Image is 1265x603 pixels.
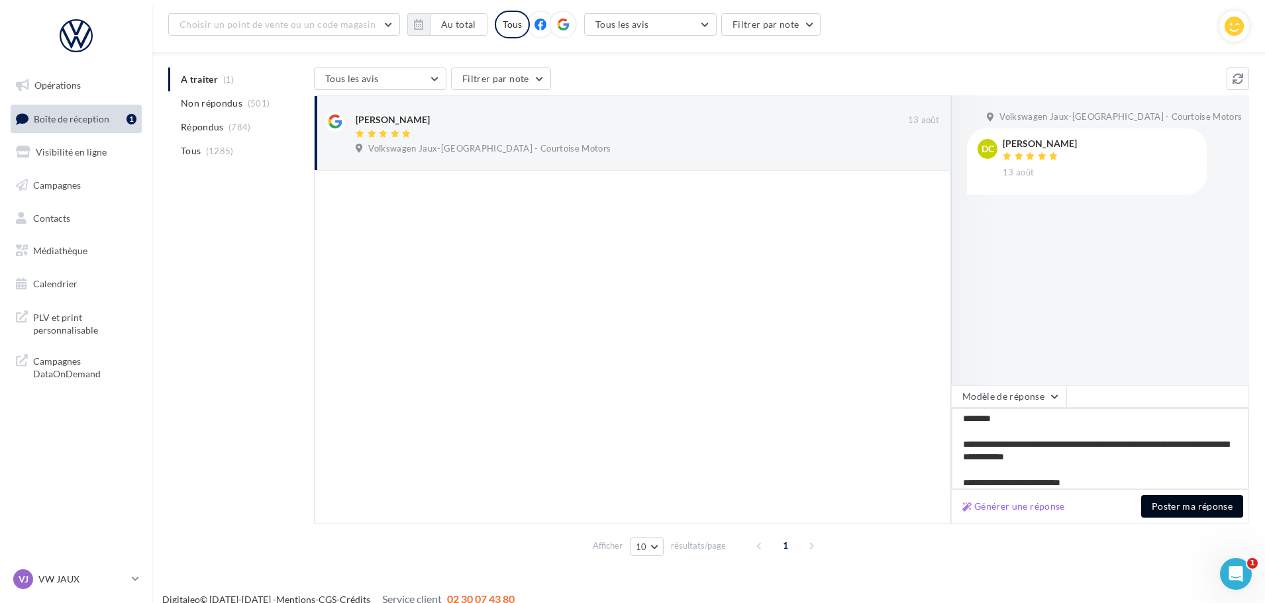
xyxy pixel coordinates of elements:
span: Calendrier [33,278,77,289]
span: Afficher [593,539,623,552]
button: Modèle de réponse [951,385,1066,408]
span: DC [982,142,994,156]
a: VJ VW JAUX [11,567,142,592]
button: Choisir un point de vente ou un code magasin [168,13,400,36]
a: Boîte de réception1 [8,105,144,133]
span: PLV et print personnalisable [33,308,136,337]
button: Poster ma réponse [1141,495,1243,518]
button: Filtrer par note [721,13,821,36]
span: Répondus [181,120,224,134]
span: Opérations [34,79,81,91]
div: Tous [495,11,530,38]
span: Non répondus [181,97,242,110]
button: Générer une réponse [957,498,1070,514]
a: Calendrier [8,270,144,298]
span: VJ [19,573,28,586]
button: Au total [430,13,487,36]
span: Visibilité en ligne [36,146,107,158]
span: Tous les avis [595,19,649,30]
span: Campagnes [33,179,81,191]
a: Opérations [8,71,144,99]
span: 13 août [1003,167,1034,179]
span: Volkswagen Jaux-[GEOGRAPHIC_DATA] - Courtoise Motors [368,143,611,155]
a: Contacts [8,205,144,232]
span: 1 [775,535,796,556]
span: (784) [228,122,251,132]
a: Campagnes DataOnDemand [8,347,144,386]
a: PLV et print personnalisable [8,303,144,342]
button: Tous les avis [584,13,717,36]
span: Campagnes DataOnDemand [33,352,136,381]
span: Contacts [33,212,70,223]
span: 10 [636,541,647,552]
span: Médiathèque [33,245,87,256]
div: [PERSON_NAME] [1003,139,1077,148]
button: Au total [407,13,487,36]
a: Médiathèque [8,237,144,265]
span: Boîte de réception [34,113,109,124]
span: 1 [1247,558,1258,569]
span: (501) [248,98,270,109]
a: Visibilité en ligne [8,138,144,166]
a: Campagnes [8,171,144,199]
iframe: Intercom live chat [1220,558,1252,590]
span: 13 août [908,115,939,126]
span: Tous les avis [325,73,379,84]
span: (1285) [206,146,234,156]
span: Choisir un point de vente ou un code magasin [179,19,376,30]
span: Volkswagen Jaux-[GEOGRAPHIC_DATA] - Courtoise Motors [999,111,1242,123]
button: Filtrer par note [451,68,551,90]
button: 10 [630,537,664,556]
div: 1 [126,114,136,124]
button: Tous les avis [314,68,446,90]
span: Tous [181,144,201,158]
p: VW JAUX [38,573,126,586]
div: [PERSON_NAME] [356,113,430,126]
span: résultats/page [671,539,726,552]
